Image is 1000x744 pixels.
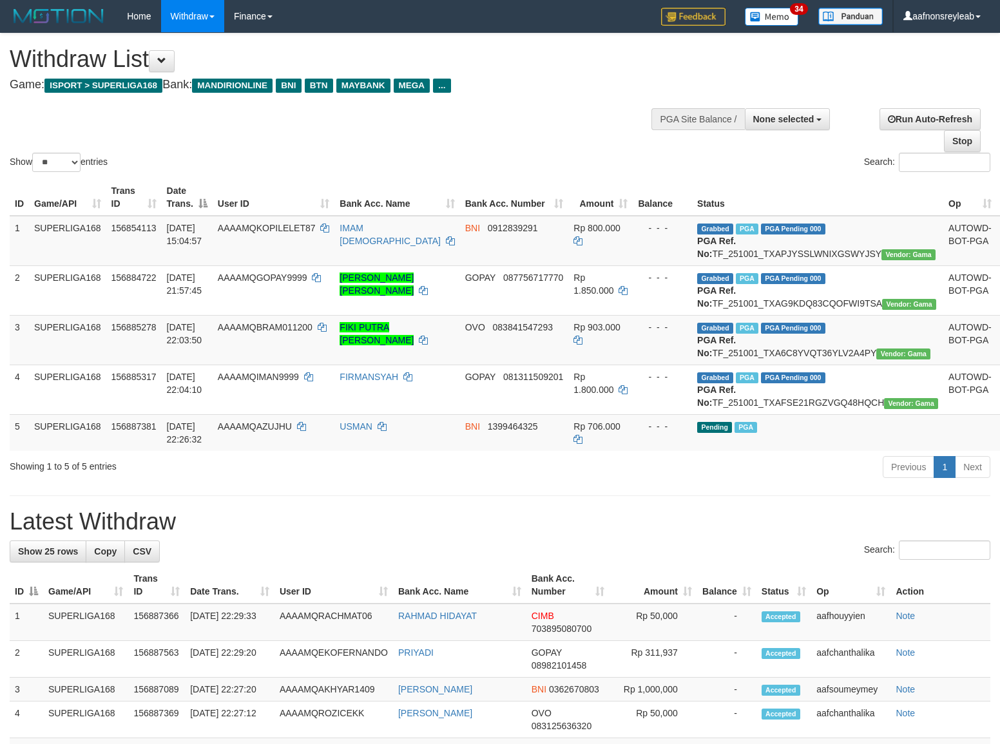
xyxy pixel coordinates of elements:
[29,179,106,216] th: Game/API: activate to sort column ascending
[610,641,697,678] td: Rp 311,937
[128,641,185,678] td: 156887563
[864,540,990,560] label: Search:
[876,348,930,359] span: Vendor URL: https://trx31.1velocity.biz
[167,223,202,246] span: [DATE] 15:04:57
[43,701,128,738] td: SUPERLIGA168
[128,567,185,604] th: Trans ID: activate to sort column ascending
[393,567,526,604] th: Bank Acc. Name: activate to sort column ascending
[697,567,756,604] th: Balance: activate to sort column ascending
[106,179,162,216] th: Trans ID: activate to sort column ascending
[573,322,620,332] span: Rp 903.000
[94,546,117,557] span: Copy
[274,641,393,678] td: AAAAMQEKOFERNANDO
[692,315,943,365] td: TF_251001_TXA6C8YVQT36YLV2A4PY
[10,678,43,701] td: 3
[526,567,610,604] th: Bank Acc. Number: activate to sort column ascending
[761,224,825,234] span: PGA Pending
[697,285,736,309] b: PGA Ref. No:
[899,540,990,560] input: Search:
[638,321,687,334] div: - - -
[10,567,43,604] th: ID: activate to sort column descending
[111,372,157,382] span: 156885317
[29,265,106,315] td: SUPERLIGA168
[340,322,414,345] a: FIKI PUTRA [PERSON_NAME]
[610,604,697,641] td: Rp 50,000
[549,684,599,694] span: Copy 0362670803 to clipboard
[884,398,938,409] span: Vendor URL: https://trx31.1velocity.biz
[736,224,758,234] span: Marked by aafchhiseyha
[692,365,943,414] td: TF_251001_TXAFSE21RGZVGQ48HQCH
[185,641,274,678] td: [DATE] 22:29:20
[465,372,495,382] span: GOPAY
[943,365,997,414] td: AUTOWD-BOT-PGA
[465,272,495,283] span: GOPAY
[896,708,915,718] a: Note
[493,322,553,332] span: Copy 083841547293 to clipboard
[761,372,825,383] span: PGA Pending
[128,678,185,701] td: 156887089
[465,223,480,233] span: BNI
[185,701,274,738] td: [DATE] 22:27:12
[128,701,185,738] td: 156887369
[29,365,106,414] td: SUPERLIGA168
[943,216,997,266] td: AUTOWD-BOT-PGA
[883,456,934,478] a: Previous
[10,604,43,641] td: 1
[881,249,936,260] span: Vendor URL: https://trx31.1velocity.biz
[394,79,430,93] span: MEGA
[745,108,831,130] button: None selected
[86,540,125,562] a: Copy
[398,708,472,718] a: [PERSON_NAME]
[762,685,800,696] span: Accepted
[756,567,811,604] th: Status: activate to sort column ascending
[736,372,758,383] span: Marked by aafphoenmanit
[111,223,157,233] span: 156854113
[638,420,687,433] div: - - -
[532,611,554,621] span: CIMB
[433,79,450,93] span: ...
[10,79,654,91] h4: Game: Bank:
[10,414,29,451] td: 5
[896,684,915,694] a: Note
[638,271,687,284] div: - - -
[697,273,733,284] span: Grabbed
[465,322,485,332] span: OVO
[10,216,29,266] td: 1
[532,721,591,731] span: Copy 083125636320 to clipboard
[882,299,936,310] span: Vendor URL: https://trx31.1velocity.biz
[896,647,915,658] a: Note
[133,546,151,557] span: CSV
[697,372,733,383] span: Grabbed
[192,79,273,93] span: MANDIRIONLINE
[340,421,372,432] a: USMAN
[735,422,757,433] span: Marked by aafsoumeymey
[218,322,312,332] span: AAAAMQBRAM011200
[753,114,814,124] span: None selected
[340,223,441,246] a: IMAM [DEMOGRAPHIC_DATA]
[334,179,459,216] th: Bank Acc. Name: activate to sort column ascending
[29,315,106,365] td: SUPERLIGA168
[943,315,997,365] td: AUTOWD-BOT-PGA
[697,678,756,701] td: -
[736,323,758,334] span: Marked by aafphoenmanit
[398,684,472,694] a: [PERSON_NAME]
[532,660,587,671] span: Copy 08982101458 to clipboard
[818,8,883,25] img: panduan.png
[124,540,160,562] a: CSV
[697,422,732,433] span: Pending
[460,179,569,216] th: Bank Acc. Number: activate to sort column ascending
[276,79,301,93] span: BNI
[761,323,825,334] span: PGA Pending
[697,604,756,641] td: -
[943,179,997,216] th: Op: activate to sort column ascending
[661,8,726,26] img: Feedback.jpg
[864,153,990,172] label: Search:
[697,385,736,408] b: PGA Ref. No:
[573,372,613,395] span: Rp 1.800.000
[111,322,157,332] span: 156885278
[943,265,997,315] td: AUTOWD-BOT-PGA
[10,315,29,365] td: 3
[10,46,654,72] h1: Withdraw List
[955,456,990,478] a: Next
[532,647,562,658] span: GOPAY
